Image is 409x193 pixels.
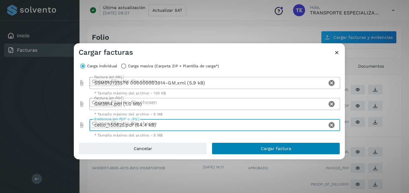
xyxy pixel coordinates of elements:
[261,146,291,151] span: Cargar factura
[79,48,133,57] h3: Cargar facturas
[328,100,335,108] i: Clear Factura (en PDF)
[328,79,335,87] i: Clear Factura (en XML)
[89,119,327,131] div: cello_150825.pdf (64.4 kB)
[212,142,340,155] button: Cargar factura
[94,91,336,95] div: * Tamaño máximo del archivo - 100 KB
[128,62,219,70] label: Carga masiva (Carpeta ZIP + Plantilla de carga*)
[89,77,327,89] div: SSM0101235T6 000000003914-GM.xml (5.9 kB)
[79,80,85,86] i: Factura (en XML) prepended action
[94,112,336,116] div: * Tamaño máximo del archivo - 5 MB
[79,122,85,128] i: Evidencia (en PDF o JPG) prepended action
[87,62,117,70] label: Carga individual
[328,121,335,129] i: Clear Evidencia (en PDF o JPG)
[134,146,152,151] span: Cancelar
[79,101,85,107] i: Factura (en PDF) prepended action
[89,98,327,110] div: GM3914.pdf (1.0 MB)
[79,142,207,155] button: Cancelar
[94,133,336,137] div: * Tamaño máximo del archivo - 5 MB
